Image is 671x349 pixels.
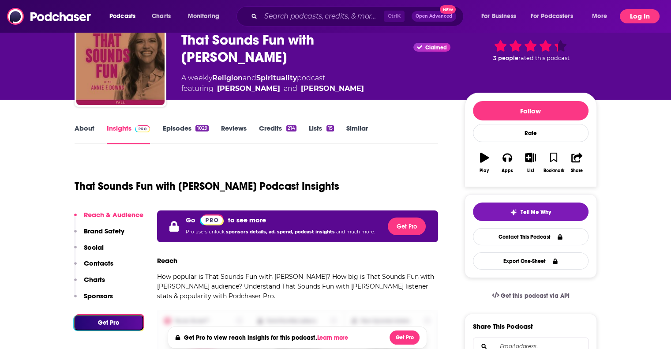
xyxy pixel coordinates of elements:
button: Open AdvancedNew [412,11,456,22]
span: Ctrl K [384,11,405,22]
a: Contact This Podcast [473,228,589,245]
span: and [284,83,297,94]
div: 15 [326,125,334,131]
div: List [527,168,534,173]
button: Get Pro [74,315,143,330]
a: Lists15 [309,124,334,144]
button: Contacts [74,259,113,275]
button: List [519,147,542,179]
button: Brand Safety [74,227,124,243]
span: rated this podcast [518,55,570,61]
div: Search podcasts, credits, & more... [245,6,472,26]
a: About [75,124,94,144]
p: Pro users unlock and much more. [186,225,375,239]
p: Social [84,243,104,251]
a: Eddie Kaufholz [301,83,364,94]
a: InsightsPodchaser Pro [107,124,150,144]
span: 3 people [493,55,518,61]
a: Credits214 [259,124,296,144]
p: Sponsors [84,292,113,300]
button: open menu [182,9,231,23]
p: How popular is That Sounds Fun with [PERSON_NAME]? How big is That Sounds Fun with [PERSON_NAME] ... [157,272,439,301]
a: Religion [212,74,243,82]
div: 3 peoplerated this podcast [465,23,597,78]
div: A weekly podcast [181,73,364,94]
span: featuring [181,83,364,94]
button: Bookmark [542,147,565,179]
button: open menu [475,9,527,23]
img: Podchaser Pro [200,214,224,225]
button: Apps [496,147,519,179]
a: Get this podcast via API [485,285,577,307]
span: For Podcasters [531,10,573,23]
button: open menu [525,9,586,23]
span: For Business [481,10,516,23]
h4: Get Pro to view reach insights for this podcast. [184,334,350,341]
p: Charts [84,275,105,284]
a: Reviews [221,124,247,144]
span: and [243,74,256,82]
h3: Share This Podcast [473,322,533,330]
a: Spirituality [256,74,297,82]
p: Contacts [84,259,113,267]
img: Podchaser - Follow, Share and Rate Podcasts [7,8,92,25]
button: Follow [473,101,589,120]
div: 1029 [195,125,208,131]
span: Tell Me Why [521,209,551,216]
span: Podcasts [109,10,135,23]
p: Go [186,216,195,224]
div: Rate [473,124,589,142]
button: Sponsors [74,292,113,308]
p: Brand Safety [84,227,124,235]
img: tell me why sparkle [510,209,517,216]
div: Share [571,168,583,173]
span: sponsors details, ad. spend, podcast insights [226,229,336,235]
div: Apps [502,168,513,173]
div: Play [480,168,489,173]
img: That Sounds Fun with Annie F. Downs [76,17,165,105]
span: More [592,10,607,23]
p: to see more [228,216,266,224]
a: Similar [346,124,368,144]
button: Share [565,147,588,179]
span: Monitoring [188,10,219,23]
button: Export One-Sheet [473,252,589,270]
button: Learn more [317,334,350,341]
img: Podchaser Pro [135,125,150,132]
a: Charts [146,9,176,23]
button: open menu [103,9,147,23]
button: Social [74,243,104,259]
span: New [440,5,456,14]
span: Open Advanced [416,14,452,19]
div: Bookmark [543,168,564,173]
span: Claimed [425,45,447,50]
button: tell me why sparkleTell Me Why [473,203,589,221]
button: Get Pro [390,330,420,345]
p: Reach & Audience [84,210,143,219]
h3: Reach [157,256,177,265]
a: Pro website [200,214,224,225]
button: Charts [74,275,105,292]
button: Log In [620,9,660,23]
button: Reach & Audience [74,210,143,227]
a: Annie F. Downs [217,83,280,94]
a: Episodes1029 [162,124,208,144]
button: open menu [586,9,618,23]
div: 214 [286,125,296,131]
button: Play [473,147,496,179]
span: Charts [152,10,171,23]
button: Get Pro [388,218,426,235]
h1: That Sounds Fun with [PERSON_NAME] Podcast Insights [75,180,339,193]
input: Search podcasts, credits, & more... [261,9,384,23]
span: Get this podcast via API [501,292,569,300]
